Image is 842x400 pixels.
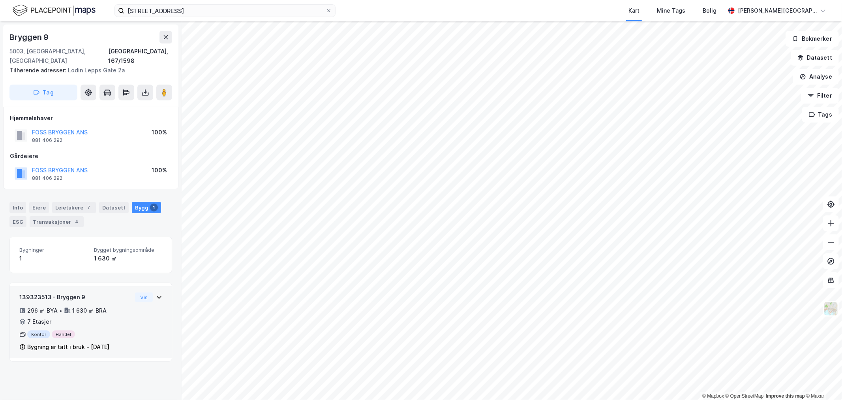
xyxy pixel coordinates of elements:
button: Filter [801,88,839,104]
div: 7 [85,204,93,211]
div: Bygg [132,202,161,213]
div: Bygning er tatt i bruk - [DATE] [27,342,109,352]
div: Datasett [99,202,129,213]
a: OpenStreetMap [726,393,764,399]
span: Bygninger [19,247,88,253]
div: 100% [152,128,167,137]
div: Hjemmelshaver [10,113,172,123]
div: 100% [152,166,167,175]
button: Datasett [791,50,839,66]
div: Mine Tags [657,6,685,15]
img: Z [823,301,838,316]
div: Info [9,202,26,213]
div: Gårdeiere [10,151,172,161]
button: Analyse [793,69,839,85]
div: ESG [9,216,26,227]
span: Bygget bygningsområde [94,247,162,253]
div: Bolig [703,6,716,15]
div: [GEOGRAPHIC_DATA], 167/1598 [108,47,172,66]
div: 881 406 292 [32,175,62,181]
div: Leietakere [52,202,96,213]
div: Bryggen 9 [9,31,50,43]
span: Tilhørende adresser: [9,67,68,74]
div: 881 406 292 [32,137,62,143]
div: Transaksjoner [30,216,84,227]
div: 296 ㎡ BYA [27,306,58,315]
div: Kart [628,6,639,15]
div: 5003, [GEOGRAPHIC_DATA], [GEOGRAPHIC_DATA] [9,47,108,66]
div: 139323513 - Bryggen 9 [19,292,132,302]
div: 1 [150,204,158,211]
button: Tag [9,85,77,100]
div: 1 [19,254,88,263]
div: [PERSON_NAME][GEOGRAPHIC_DATA] [738,6,817,15]
input: Søk på adresse, matrikkel, gårdeiere, leietakere eller personer [124,5,326,17]
a: Mapbox [702,393,724,399]
div: 7 Etasjer [27,317,51,326]
button: Vis [135,292,153,302]
iframe: Chat Widget [803,362,842,400]
div: 4 [73,218,81,226]
button: Bokmerker [786,31,839,47]
div: Lodin Lepps Gate 2a [9,66,166,75]
a: Improve this map [766,393,805,399]
div: 1 630 ㎡ [94,254,162,263]
button: Tags [802,107,839,123]
div: Eiere [29,202,49,213]
img: logo.f888ab2527a4732fd821a326f86c7f29.svg [13,4,96,17]
div: 1 630 ㎡ BRA [72,306,107,315]
div: • [59,308,62,314]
